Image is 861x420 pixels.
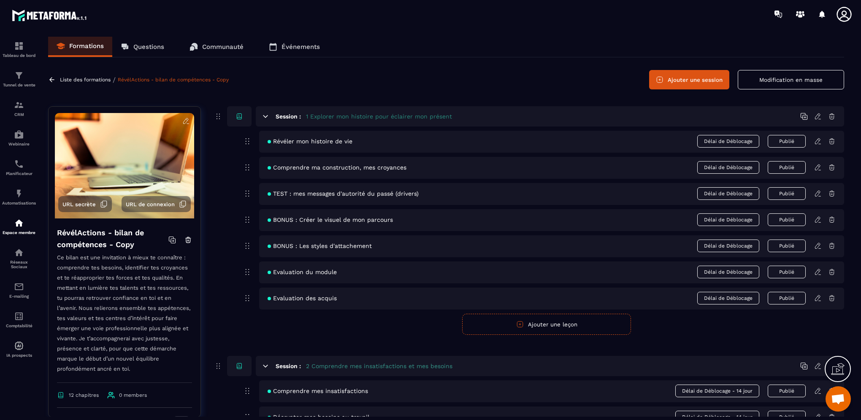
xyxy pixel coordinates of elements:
[2,153,36,182] a: schedulerschedulerPlanificateur
[306,112,452,121] h5: 1 Explorer mon histoire pour éclairer mon présent
[2,83,36,87] p: Tunnel de vente
[462,314,631,335] button: Ajouter une leçon
[268,269,337,275] span: Evaluation du module
[69,392,99,398] span: 12 chapitres
[268,190,419,197] span: TEST : mes messages d'autorité du passé (drivers)
[14,311,24,321] img: accountant
[133,43,164,51] p: Questions
[768,240,806,252] button: Publié
[14,188,24,199] img: automations
[768,161,806,174] button: Publié
[826,386,851,412] a: Ouvrir le chat
[2,171,36,176] p: Planificateur
[2,241,36,275] a: social-networksocial-networkRéseaux Sociaux
[268,138,352,145] span: Révéler mon histoire de vie
[14,41,24,51] img: formation
[126,201,175,207] span: URL de connexion
[768,187,806,200] button: Publié
[697,187,759,200] span: Délai de Déblocage
[768,266,806,278] button: Publié
[2,305,36,334] a: accountantaccountantComptabilité
[649,70,729,89] button: Ajouter une session
[181,37,252,57] a: Communauté
[55,113,194,218] img: background
[2,35,36,64] a: formationformationTableau de bord
[2,353,36,358] p: IA prospects
[57,253,192,383] p: Ce bilan est une invitation à mieux te connaître : comprendre tes besoins, identifier tes croyanc...
[2,275,36,305] a: emailemailE-mailing
[12,8,88,23] img: logo
[697,161,759,174] span: Délai de Déblocage
[14,282,24,292] img: email
[69,42,104,50] p: Formations
[2,142,36,146] p: Webinaire
[119,392,147,398] span: 0 members
[697,292,759,304] span: Délai de Déblocage
[276,363,301,369] h6: Session :
[268,216,393,223] span: BONUS : Créer le visuel de mon parcours
[58,196,112,212] button: URL secrète
[738,70,844,89] button: Modification en masse
[118,77,229,83] a: RévélActions - bilan de compétences - Copy
[268,295,337,302] span: Evaluation des acquis
[260,37,328,57] a: Événements
[2,260,36,269] p: Réseaux Sociaux
[112,37,173,57] a: Questions
[2,230,36,235] p: Espace membre
[276,113,301,120] h6: Session :
[14,70,24,81] img: formation
[14,159,24,169] img: scheduler
[2,112,36,117] p: CRM
[768,385,806,397] button: Publié
[268,164,406,171] span: Comprendre ma construction, mes croyances
[14,129,24,140] img: automations
[697,240,759,252] span: Délai de Déblocage
[14,341,24,351] img: automations
[2,94,36,123] a: formationformationCRM
[14,218,24,228] img: automations
[306,362,452,370] h5: 2 Comprendre mes insatisfactions et mes besoins
[2,201,36,205] p: Automatisations
[2,323,36,328] p: Comptabilité
[697,213,759,226] span: Délai de Déblocage
[48,37,112,57] a: Formations
[2,212,36,241] a: automationsautomationsEspace membre
[768,213,806,226] button: Publié
[60,77,111,83] a: Liste des formations
[14,248,24,258] img: social-network
[2,64,36,94] a: formationformationTunnel de vente
[202,43,244,51] p: Communauté
[268,388,368,394] span: Comprendre mes insatisfactions
[62,201,96,207] span: URL secrète
[675,385,759,397] span: Délai de Déblocage - 14 jour
[57,227,168,250] h4: RévélActions - bilan de compétences - Copy
[2,294,36,299] p: E-mailing
[2,53,36,58] p: Tableau de bord
[14,100,24,110] img: formation
[282,43,320,51] p: Événements
[2,182,36,212] a: automationsautomationsAutomatisations
[113,76,116,84] span: /
[122,196,191,212] button: URL de connexion
[2,123,36,153] a: automationsautomationsWebinaire
[268,242,372,249] span: BONUS : Les styles d'attachement
[697,266,759,278] span: Délai de Déblocage
[697,135,759,148] span: Délai de Déblocage
[768,135,806,148] button: Publié
[768,292,806,304] button: Publié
